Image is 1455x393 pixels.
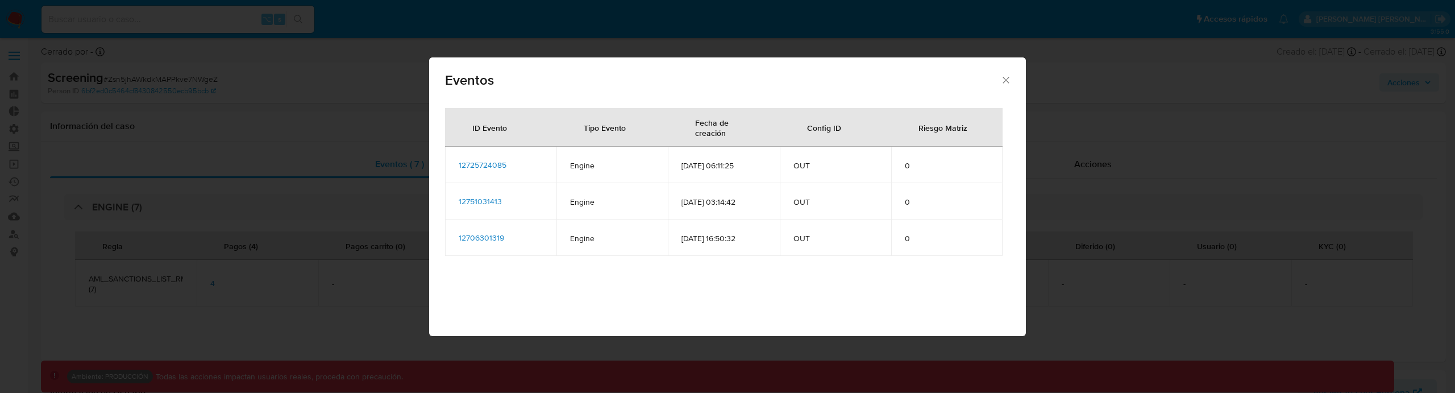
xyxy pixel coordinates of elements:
span: [DATE] 03:14:42 [681,197,766,207]
span: 12751031413 [459,196,502,207]
span: Engine [570,197,654,207]
span: 12725724085 [459,159,506,171]
span: 0 [905,197,989,207]
span: OUT [793,233,878,243]
div: Fecha de creación [681,109,766,146]
button: Cerrar [1000,75,1011,85]
span: Engine [570,233,654,243]
span: [DATE] 16:50:32 [681,233,766,243]
span: [DATE] 06:11:25 [681,160,766,171]
span: OUT [793,160,878,171]
div: Config ID [793,114,855,141]
span: Eventos [445,73,1000,87]
span: Engine [570,160,654,171]
div: Riesgo Matriz [905,114,981,141]
span: 12706301319 [459,232,504,243]
span: 0 [905,233,989,243]
div: Tipo Evento [570,114,639,141]
div: ID Evento [459,114,521,141]
span: OUT [793,197,878,207]
span: 0 [905,160,989,171]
